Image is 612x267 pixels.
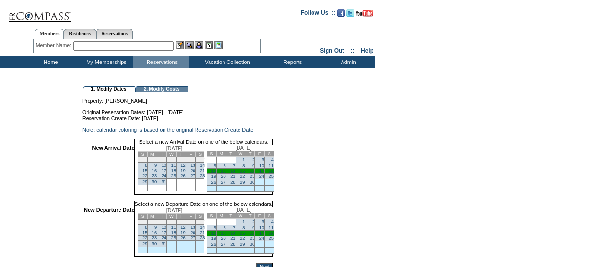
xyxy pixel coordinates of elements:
td: Follow Us :: [301,8,335,20]
a: 12 [211,231,216,236]
a: 15 [142,168,147,173]
a: 19 [211,174,216,179]
a: 10 [259,163,264,168]
td: 1. Modify Dates [83,86,135,92]
td: 7 [195,157,205,163]
td: 1 [138,157,148,163]
a: 8 [145,163,147,168]
td: S [265,213,274,219]
td: Vacation Collection [189,56,264,68]
a: Members [35,29,64,39]
a: 19 [180,230,185,235]
a: 21 [230,174,235,179]
a: 3 [262,220,264,224]
a: 7 [233,225,235,230]
td: New Arrival Date [84,145,134,195]
a: 13 [221,231,225,236]
a: 31 [162,241,166,246]
a: 28 [200,236,205,240]
img: Follow us on Twitter [346,9,354,17]
td: Select a new Departure Date on one of the below calendars. [134,201,273,207]
td: Select a new Arrival Date on one of the below calendars. [134,139,273,145]
td: S [207,213,216,219]
a: 30 [250,242,254,247]
td: 3 [157,220,167,225]
a: 22 [240,236,245,241]
td: F [186,214,195,219]
a: 20 [221,174,225,179]
td: W [167,214,177,219]
a: 15 [142,230,147,235]
a: 17 [259,169,264,173]
td: S [195,214,205,219]
a: Become our fan on Facebook [337,12,345,18]
a: 29 [240,242,245,247]
a: Reservations [96,29,133,39]
a: 23 [250,236,254,241]
a: 29 [142,179,147,184]
td: T [245,151,255,157]
a: 4 [271,157,274,162]
a: 22 [240,174,245,179]
a: Help [361,47,373,54]
td: 1 [138,220,148,225]
td: 2 [148,157,157,163]
td: Original Reservation Dates: [DATE] - [DATE] [82,104,273,115]
a: 11 [171,163,176,168]
td: Admin [319,56,375,68]
td: S [265,151,274,157]
td: My Memberships [77,56,133,68]
a: 28 [230,242,235,247]
td: 4 [167,157,177,163]
a: 23 [152,236,157,240]
a: 2 [252,157,254,162]
a: 1 [242,220,245,224]
a: 9 [154,163,157,168]
a: 11 [269,225,274,230]
a: Residences [64,29,96,39]
a: 24 [259,174,264,179]
span: [DATE] [235,207,252,213]
a: 14 [200,225,205,230]
a: 22 [142,236,147,240]
a: 16 [250,169,254,173]
a: 26 [211,242,216,247]
td: 2 [148,220,157,225]
a: 5 [214,163,216,168]
td: T [245,213,255,219]
td: F [186,152,195,157]
a: 1 [242,157,245,162]
a: 28 [230,180,235,185]
a: 4 [271,220,274,224]
a: 27 [190,173,195,178]
a: 26 [180,236,185,240]
a: 21 [200,168,205,173]
a: 9 [154,225,157,230]
a: 30 [152,179,157,184]
a: 26 [211,180,216,185]
div: Member Name: [36,41,73,49]
a: 10 [259,225,264,230]
a: 22 [142,173,147,178]
td: T [157,214,167,219]
a: 10 [162,225,166,230]
a: 25 [171,236,176,240]
img: b_calculator.gif [214,41,223,49]
td: T [226,151,236,157]
td: 6 [186,220,195,225]
td: 6 [186,157,195,163]
a: 25 [171,173,176,178]
span: [DATE] [166,145,183,151]
a: 13 [190,225,195,230]
a: 26 [180,173,185,178]
a: 16 [152,168,157,173]
td: Reports [264,56,319,68]
a: 6 [223,225,225,230]
a: 28 [200,173,205,178]
td: S [138,214,148,219]
td: 3 [157,157,167,163]
a: 13 [221,169,225,173]
a: 13 [190,163,195,168]
span: :: [351,47,355,54]
a: 17 [162,168,166,173]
